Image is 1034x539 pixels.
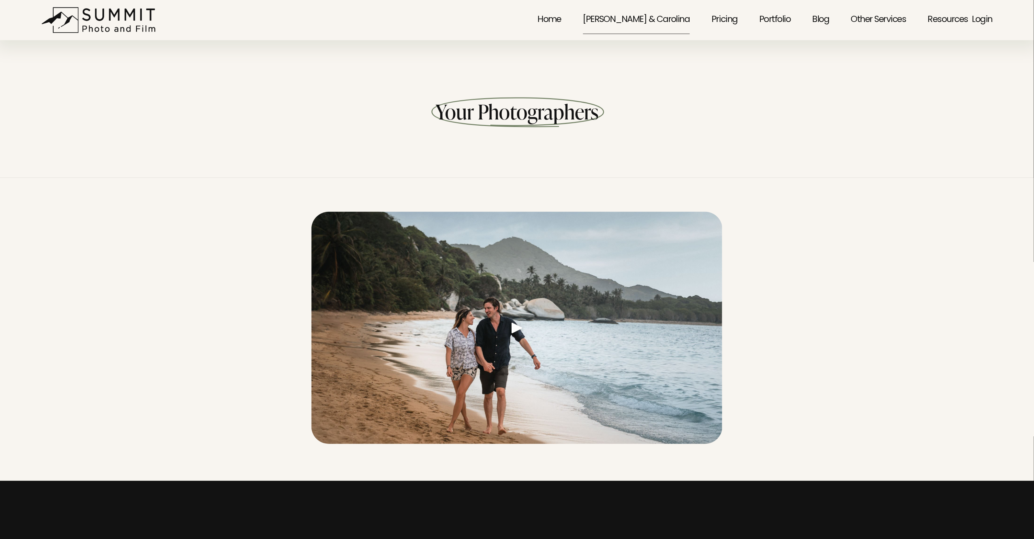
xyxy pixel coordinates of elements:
span: Resources [928,6,968,34]
a: Blog [813,5,829,35]
a: Login [972,6,992,34]
a: folder dropdown [928,5,968,35]
a: [PERSON_NAME] & Carolina [583,5,690,35]
span: Your Photographers [435,98,599,125]
a: Portfolio [760,5,791,35]
a: Home [537,5,561,35]
img: Summit Photo and Film [41,7,160,33]
a: Pricing [712,5,738,35]
span: Other Services [851,6,906,34]
a: folder dropdown [851,5,906,35]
